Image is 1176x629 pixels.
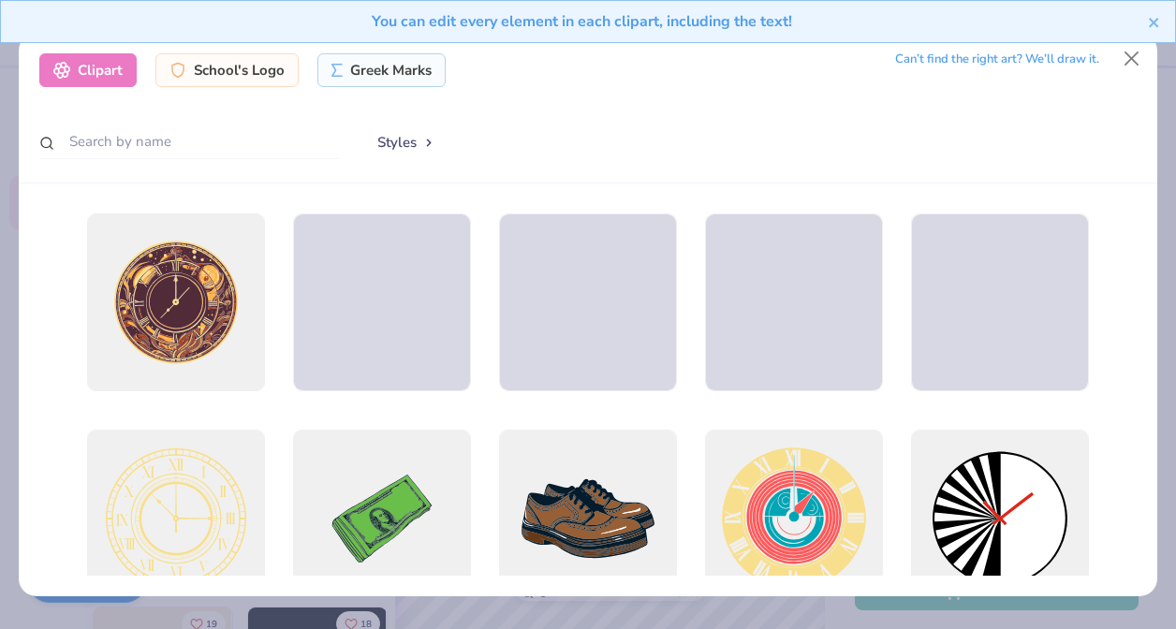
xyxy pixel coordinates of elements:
div: Can’t find the right art? We’ll draw it. [895,43,1099,76]
div: School's Logo [155,53,299,87]
div: You can edit every element in each clipart, including the text! [15,10,1148,33]
div: Clipart [39,53,137,87]
div: Greek Marks [317,53,446,87]
button: Styles [358,124,455,160]
input: Search by name [39,124,339,159]
button: Close [1114,40,1150,76]
button: close [1148,10,1161,33]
